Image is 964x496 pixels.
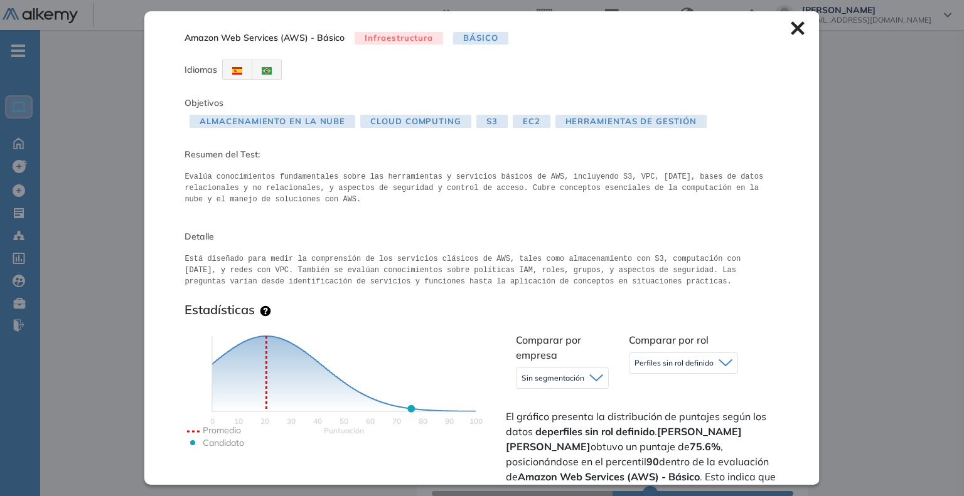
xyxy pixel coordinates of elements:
text: 100 [469,416,483,426]
text: Promedio [203,425,241,436]
text: Candidato [203,437,244,448]
span: Cloud Computing [360,115,471,128]
pre: Está diseñado para medir la comprensión de los servicios clásicos de AWS, tales como almacenamien... [185,253,779,287]
pre: Evalúa conocimientos fundamentales sobre las herramientas y servicios básicos de AWS, incluyendo ... [185,171,779,205]
span: Amazon Web Services (AWS) - Básico [185,31,345,45]
h3: Estadísticas [185,302,255,317]
span: Resumen del Test: [185,148,779,161]
span: EC2 [513,115,550,128]
span: S3 [476,115,508,128]
text: Scores [324,426,364,435]
strong: de [535,425,655,438]
text: 80 [419,416,427,426]
span: Básico [453,32,508,45]
strong: perfiles sin rol definido [547,425,655,438]
span: Herramientas de Gestión [555,115,707,128]
text: 90 [445,416,454,426]
strong: [PERSON_NAME] [657,425,742,438]
span: Comparar por empresa [516,334,581,361]
text: 10 [234,416,243,426]
text: 70 [392,416,401,426]
strong: 90 [646,455,659,468]
text: 30 [287,416,296,426]
span: Infraestructura [355,32,443,45]
img: BRA [262,67,272,75]
strong: 75.6% [690,440,720,453]
text: 60 [366,416,375,426]
span: Perfiles sin rol definido [635,358,714,368]
text: 40 [313,416,322,426]
text: 50 [340,416,348,426]
span: Almacenamiento en la Nube [190,115,355,128]
span: Comparar por rol [629,334,709,346]
strong: Amazon Web Services (AWS) - Básico [518,470,700,483]
strong: [PERSON_NAME] [506,440,591,453]
text: 0 [210,416,215,426]
span: Objetivos [185,97,223,108]
text: 20 [260,416,269,426]
span: Idiomas [185,64,217,75]
span: Sin segmentación [522,373,584,383]
img: ESP [232,67,242,75]
span: Detalle [185,230,779,243]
